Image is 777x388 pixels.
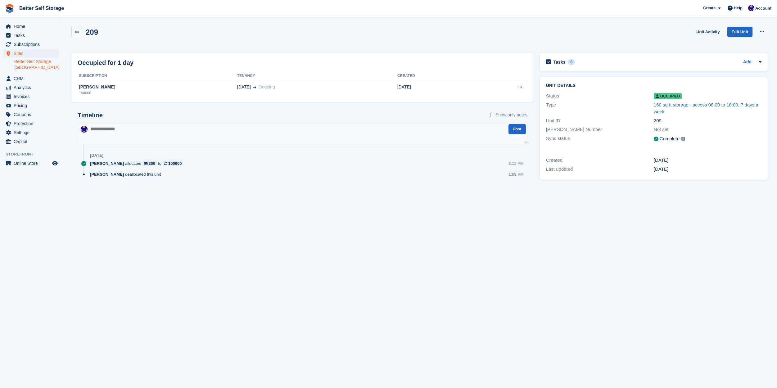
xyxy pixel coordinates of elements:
[3,128,59,137] a: menu
[694,27,722,37] a: Unit Activity
[3,159,59,168] a: menu
[78,90,237,96] div: 100600
[546,117,654,124] div: Unit ID
[3,40,59,49] a: menu
[654,93,682,99] span: Occupied
[259,84,275,89] span: Ongoing
[3,101,59,110] a: menu
[14,59,59,70] a: Better Self Storage [GEOGRAPHIC_DATA]
[14,119,51,128] span: Protection
[14,159,51,168] span: Online Store
[86,28,98,36] h2: 209
[546,126,654,133] div: [PERSON_NAME] Number
[14,101,51,110] span: Pricing
[3,22,59,31] a: menu
[3,110,59,119] a: menu
[14,22,51,31] span: Home
[553,59,566,65] h2: Tasks
[654,117,761,124] div: 209
[654,166,761,173] div: [DATE]
[568,59,575,65] div: 0
[78,112,103,119] h2: Timeline
[14,83,51,92] span: Analytics
[654,126,761,133] div: Not set
[163,160,183,166] a: 100600
[14,74,51,83] span: CRM
[14,49,51,58] span: Sites
[546,157,654,164] div: Created
[237,84,251,90] span: [DATE]
[237,71,397,81] th: Tenancy
[142,160,157,166] a: 209
[748,5,754,11] img: David Macdonald
[681,137,685,141] img: icon-info-grey-7440780725fd019a000dd9b08b2336e03edf1995a4989e88bcd33f0948082b44.svg
[6,151,62,157] span: Storefront
[3,83,59,92] a: menu
[3,137,59,146] a: menu
[14,31,51,40] span: Tasks
[90,160,124,166] span: [PERSON_NAME]
[490,112,494,118] input: Show only notes
[3,31,59,40] a: menu
[5,4,14,13] img: stora-icon-8386f47178a22dfd0bd8f6a31ec36ba5ce8667c1dd55bd0f319d3a0aa187defe.svg
[78,84,237,90] div: [PERSON_NAME]
[397,71,472,81] th: Created
[397,81,472,99] td: [DATE]
[546,166,654,173] div: Last updated
[660,135,680,142] div: Complete
[14,128,51,137] span: Settings
[78,71,237,81] th: Subscription
[546,102,654,115] div: Type
[546,92,654,100] div: Status
[703,5,716,11] span: Create
[90,160,186,166] div: allocated to
[490,112,527,118] label: Show only notes
[3,74,59,83] a: menu
[14,137,51,146] span: Capital
[508,124,526,134] button: Post
[3,119,59,128] a: menu
[90,153,103,158] div: [DATE]
[3,49,59,58] a: menu
[508,171,523,177] div: 1:09 PM
[14,110,51,119] span: Coupons
[743,59,752,66] a: Add
[727,27,752,37] a: Edit Unit
[508,160,523,166] div: 3:12 PM
[149,160,156,166] div: 209
[734,5,743,11] span: Help
[168,160,182,166] div: 100600
[78,58,133,67] h2: Occupied for 1 day
[3,92,59,101] a: menu
[14,92,51,101] span: Invoices
[546,135,654,143] div: Sync status
[546,83,761,88] h2: Unit details
[755,5,771,11] span: Account
[17,3,66,13] a: Better Self Storage
[654,102,758,115] a: 160 sq ft storage - access 08:00 to 18:00, 7 days a week
[81,126,88,133] img: David Macdonald
[90,171,124,177] span: [PERSON_NAME]
[90,171,164,177] div: deallocated this unit
[51,160,59,167] a: Preview store
[14,40,51,49] span: Subscriptions
[654,157,761,164] div: [DATE]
